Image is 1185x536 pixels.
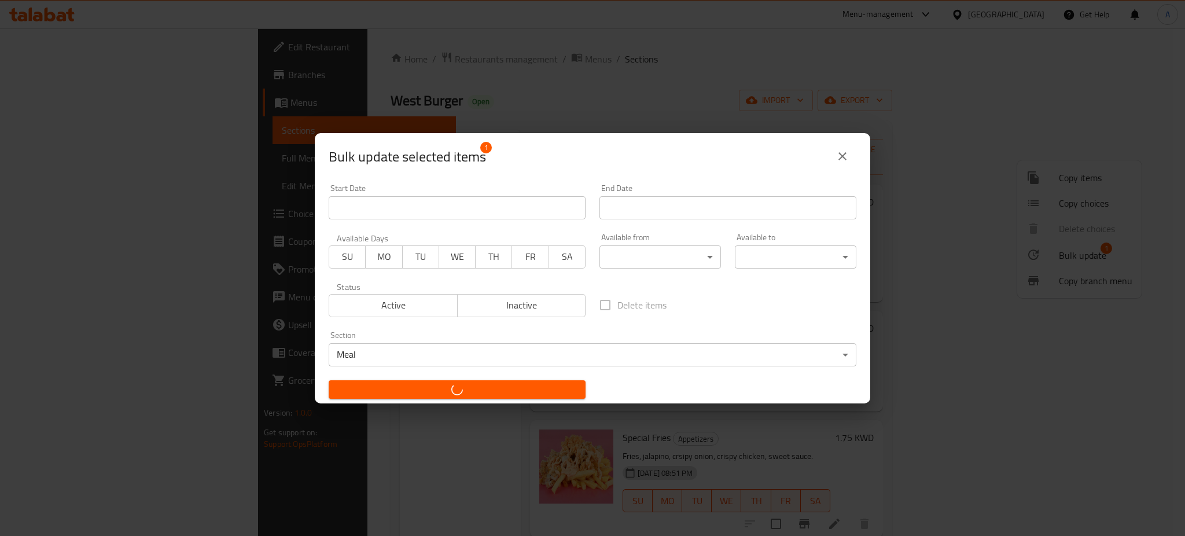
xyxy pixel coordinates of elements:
[329,148,486,166] span: Selected items count
[480,142,492,153] span: 1
[475,245,512,269] button: TH
[365,245,402,269] button: MO
[370,248,398,265] span: MO
[334,297,453,314] span: Active
[462,297,582,314] span: Inactive
[402,245,439,269] button: TU
[617,298,667,312] span: Delete items
[329,294,458,317] button: Active
[511,245,549,269] button: FR
[329,343,856,366] div: Meal
[829,142,856,170] button: close
[334,248,361,265] span: SU
[735,245,856,269] div: ​
[457,294,586,317] button: Inactive
[599,245,721,269] div: ​
[517,248,544,265] span: FR
[439,245,476,269] button: WE
[444,248,471,265] span: WE
[407,248,435,265] span: TU
[554,248,581,265] span: SA
[480,248,507,265] span: TH
[549,245,586,269] button: SA
[329,245,366,269] button: SU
